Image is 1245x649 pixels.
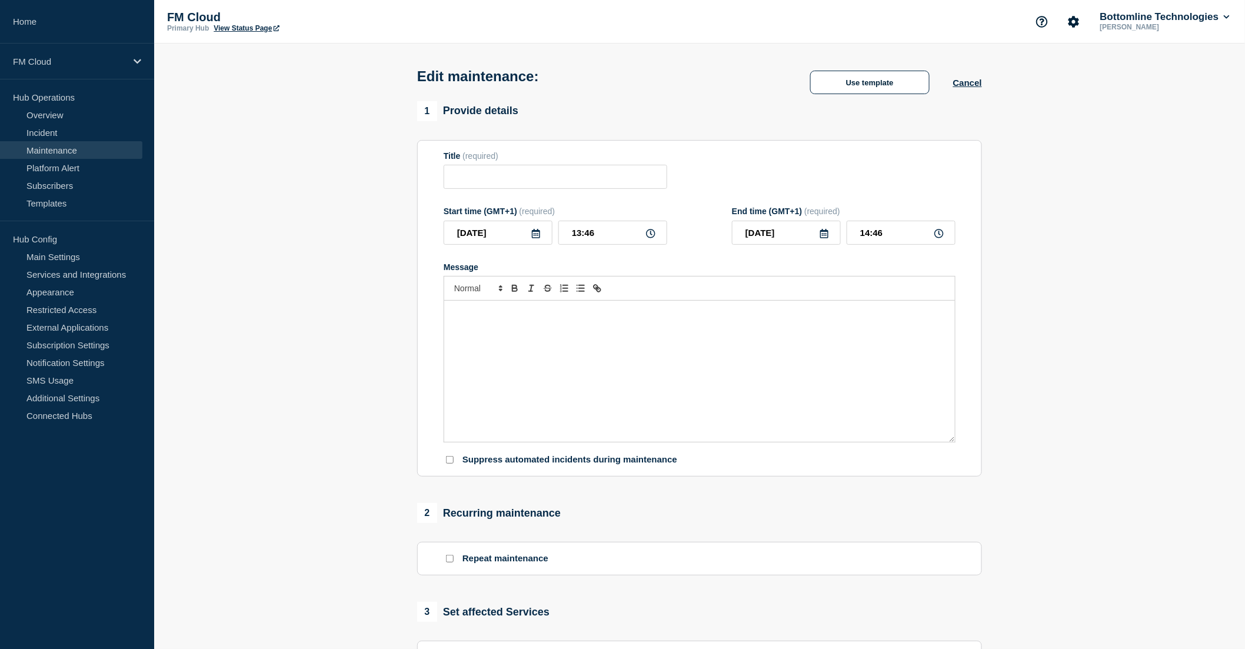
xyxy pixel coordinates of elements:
p: Primary Hub [167,24,209,32]
button: Bottomline Technologies [1098,11,1232,23]
button: Toggle italic text [523,281,540,295]
p: Suppress automated incidents during maintenance [462,454,677,465]
span: (required) [520,207,555,216]
span: Font size [449,281,507,295]
div: Title [444,151,667,161]
div: Recurring maintenance [417,503,561,523]
p: Repeat maintenance [462,553,548,564]
span: (required) [462,151,498,161]
input: HH:MM [558,221,667,245]
span: (required) [804,207,840,216]
button: Toggle link [589,281,605,295]
button: Account settings [1061,9,1086,34]
input: Title [444,165,667,189]
button: Toggle bold text [507,281,523,295]
button: Support [1030,9,1054,34]
div: End time (GMT+1) [732,207,956,216]
div: Message [444,262,956,272]
span: 1 [417,101,437,121]
div: Start time (GMT+1) [444,207,667,216]
input: Suppress automated incidents during maintenance [446,456,454,464]
span: 3 [417,602,437,622]
span: 2 [417,503,437,523]
div: Set affected Services [417,602,550,622]
input: YYYY-MM-DD [732,221,841,245]
a: View Status Page [214,24,279,32]
input: YYYY-MM-DD [444,221,552,245]
button: Toggle ordered list [556,281,572,295]
p: FM Cloud [13,56,126,66]
button: Use template [810,71,930,94]
h1: Edit maintenance: [417,68,539,85]
p: FM Cloud [167,11,402,24]
input: HH:MM [847,221,956,245]
div: Provide details [417,101,518,121]
button: Toggle bulleted list [572,281,589,295]
button: Toggle strikethrough text [540,281,556,295]
p: [PERSON_NAME] [1098,23,1220,31]
button: Cancel [953,78,982,88]
div: Message [444,301,955,442]
input: Repeat maintenance [446,555,454,563]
